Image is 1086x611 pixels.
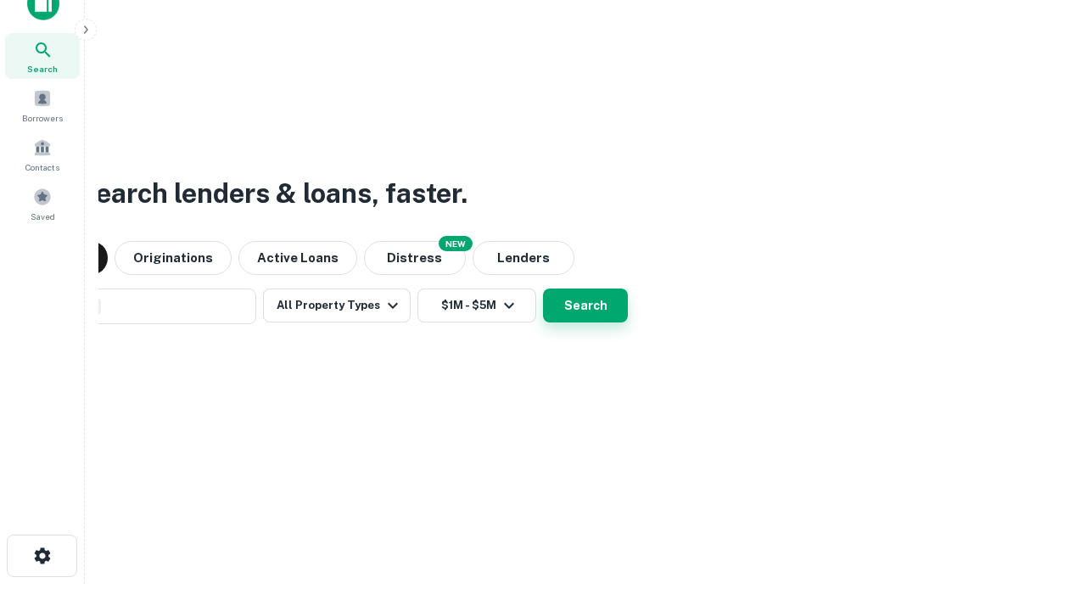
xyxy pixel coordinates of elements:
iframe: Chat Widget [1001,475,1086,557]
span: Saved [31,210,55,223]
a: Borrowers [5,82,80,128]
span: Borrowers [22,111,63,125]
span: Search [27,62,58,76]
div: NEW [439,236,473,251]
button: Search [543,289,628,322]
button: Active Loans [238,241,357,275]
button: Originations [115,241,232,275]
a: Contacts [5,132,80,177]
a: Saved [5,181,80,227]
span: Contacts [25,160,59,174]
h3: Search lenders & loans, faster. [77,173,467,214]
a: Search [5,33,80,79]
button: $1M - $5M [417,289,536,322]
button: Search distressed loans with lien and other non-mortgage details. [364,241,466,275]
button: All Property Types [263,289,411,322]
button: Lenders [473,241,574,275]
